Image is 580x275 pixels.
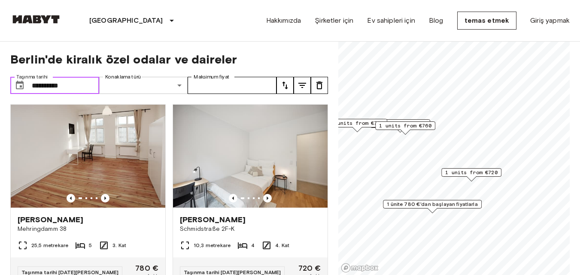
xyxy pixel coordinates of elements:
[315,16,353,24] font: Şirketler için
[11,105,165,208] img: DE-01-243-01M ünitesinin pazarlama resmi
[445,169,498,176] span: 1 units from €720
[89,16,163,24] font: [GEOGRAPHIC_DATA]
[16,74,48,80] font: Taşınma tarihi
[173,105,328,208] img: DE-01-260-033-03 ünitesinin pazarlama resmi
[379,122,431,130] span: 1 units from €760
[294,77,311,94] button: melodi
[229,194,237,202] button: Önceki görüntü
[89,242,92,248] font: 5
[18,225,67,233] font: Mehringdamm 38
[383,200,482,213] div: Harita işaretleyicisi
[43,242,68,248] font: metrekare
[375,121,435,135] div: Harita işaretleyicisi
[11,77,28,94] button: Choose date, selected date is 26 Jan 2026
[530,15,570,26] a: Giriş yapmak
[194,74,229,80] font: Maksimum fiyat
[112,242,126,248] font: 3. Kat
[251,242,255,248] font: 4
[275,242,289,248] font: 4. Kat
[180,225,235,233] font: Schmidstraße 2F-K
[327,119,387,132] div: Harita işaretleyicisi
[31,242,42,248] font: 25,5
[67,194,75,202] button: Önceki görüntü
[311,77,328,94] button: melodi
[374,120,426,127] span: 1 units from €750
[266,15,301,26] a: Hakkımızda
[10,52,237,66] font: Berlin'de kiralık özel odalar ve daireler
[298,263,321,273] font: 720 €
[429,15,443,26] a: Blog
[10,15,62,24] img: Habyt
[315,15,353,26] a: Şirketler için
[263,194,272,202] button: Önceki görüntü
[387,201,478,207] font: 1 ünite 780 €'dan başlayan fiyatlarla
[429,16,443,24] font: Blog
[180,215,246,224] font: [PERSON_NAME]
[266,16,301,24] font: Hakkımızda
[206,242,231,248] font: metrekare
[530,16,570,24] font: Giriş yapmak
[341,263,379,273] a: Mapbox logosu
[370,119,430,133] div: Harita işaretleyicisi
[465,16,510,24] font: temas etmek
[367,16,415,24] font: Ev sahipleri için
[441,168,501,181] div: Harita işaretleyicisi
[105,74,141,80] font: Konaklama türü
[367,15,415,26] a: Ev sahipleri için
[101,194,109,202] button: Önceki görüntü
[194,242,204,248] font: 10,3
[457,12,517,30] a: temas etmek
[276,77,294,94] button: melodi
[135,263,158,273] font: 780 €
[18,215,83,224] font: [PERSON_NAME]
[331,119,383,127] span: 1 units from €715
